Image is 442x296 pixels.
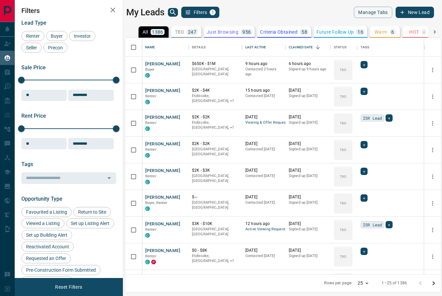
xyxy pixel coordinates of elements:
button: [PERSON_NAME] [145,88,180,94]
button: [PERSON_NAME] [145,114,180,121]
button: more [428,225,438,235]
p: [DATE] [289,274,327,280]
p: Signed up [DATE] [289,253,327,259]
button: search button [168,8,178,17]
p: $2K - $2K [192,114,239,120]
p: TBD [340,201,346,206]
p: $3K - $10K [192,221,239,227]
button: Open [104,173,114,183]
div: Status [334,38,347,57]
p: Contacted 2 hours ago [245,67,282,77]
p: $2K - $2K [192,141,239,147]
p: [DATE] [245,248,282,253]
p: [GEOGRAPHIC_DATA], [GEOGRAPHIC_DATA] [192,200,239,210]
p: [DATE] [289,221,327,227]
p: 58 [301,30,307,34]
p: Toronto [192,120,239,130]
span: Tags [21,161,33,167]
h2: Filters [21,7,116,15]
p: Signed up [DATE] [289,93,327,99]
p: [DATE] [289,141,327,147]
p: Contacted [DATE] [245,147,282,152]
p: Signed up [DATE] [289,227,327,232]
p: TBD [340,254,346,259]
p: [GEOGRAPHIC_DATA], [GEOGRAPHIC_DATA] [192,147,239,157]
button: [PERSON_NAME] [145,248,180,254]
p: Criteria Obtained [260,30,297,34]
p: TBD [340,227,346,232]
p: [DATE] [245,114,282,120]
span: + [363,168,365,175]
div: Set up Building Alert [21,230,72,240]
div: Renter [21,31,44,41]
div: Requested an Offer [21,253,71,263]
div: condos.ca [145,100,150,104]
span: Renter [145,121,157,125]
span: Renter [145,147,157,152]
p: 6 hours ago [289,61,327,67]
div: Details [192,38,206,57]
div: condos.ca [145,153,150,158]
span: Lead Type [21,20,46,26]
p: 6 [391,30,394,34]
div: + [361,88,368,95]
button: Go to next page [427,277,440,290]
span: + [363,141,365,148]
span: Pre-Construction Form Submitted [24,267,98,273]
span: Precon [46,45,65,50]
p: [GEOGRAPHIC_DATA], [GEOGRAPHIC_DATA] [192,67,239,77]
p: $2K - $3K [192,168,239,173]
p: 12 hours ago [245,221,282,227]
span: Renter [145,94,157,98]
span: Investor [71,33,93,39]
div: 25 [355,278,371,288]
div: Claimed Date [285,38,330,57]
p: Toronto [192,253,239,264]
p: TBD [340,67,346,72]
span: Renter [24,33,42,39]
div: Tags [357,38,424,57]
p: [GEOGRAPHIC_DATA], [GEOGRAPHIC_DATA] [192,173,239,184]
p: $0 - $8K [192,248,239,253]
div: Tags [361,38,370,57]
span: Buyer, Renter [145,201,168,205]
p: 247 [188,30,196,34]
p: - [423,30,425,34]
p: Signed up 9 hours ago [289,67,327,72]
button: more [428,198,438,208]
span: Opportunity Type [21,196,62,202]
div: + [361,248,368,255]
div: condos.ca [145,233,150,238]
p: [GEOGRAPHIC_DATA], [GEOGRAPHIC_DATA] [192,227,239,237]
span: Viewed a Listing [24,221,62,226]
button: more [428,118,438,128]
div: + [386,114,393,122]
p: [DATE] [245,274,282,280]
div: + [386,221,393,228]
p: Signed up [DATE] [289,173,327,179]
button: [PERSON_NAME] [145,141,180,147]
button: Manage Tabs [354,7,392,18]
button: more [428,172,438,182]
div: condos.ca [145,260,150,264]
div: Details [189,38,242,57]
p: All [143,30,148,34]
span: Favourited a Listing [24,209,69,215]
p: TBD [340,94,346,99]
div: Pre-Construction Form Submitted [21,265,100,275]
button: Reset Filters [51,281,86,293]
div: Name [142,38,189,57]
p: TBD [340,147,346,152]
button: Sort [313,43,322,52]
span: Set up Listing Alert [68,221,112,226]
span: Sale Price [21,64,46,71]
span: + [363,61,365,68]
p: [DATE] [245,141,282,147]
div: + [361,168,368,175]
div: Claimed Date [289,38,313,57]
span: Buyer [145,67,155,72]
span: Viewing & Offer Request [245,120,282,126]
span: Set up Building Alert [24,232,70,238]
p: 16 [358,30,363,34]
p: [DATE] [245,168,282,173]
